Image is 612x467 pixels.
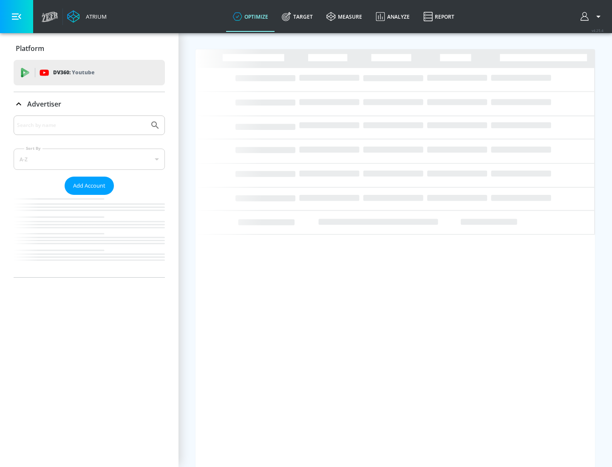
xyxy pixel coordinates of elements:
a: Analyze [369,1,416,32]
a: Atrium [67,10,107,23]
span: Add Account [73,181,105,191]
button: Add Account [65,177,114,195]
a: Target [275,1,320,32]
div: Atrium [82,13,107,20]
div: Platform [14,37,165,60]
label: Sort By [24,146,42,151]
a: Report [416,1,461,32]
span: v 4.25.4 [592,28,603,33]
p: Youtube [72,68,94,77]
div: DV360: Youtube [14,60,165,85]
a: optimize [226,1,275,32]
div: Advertiser [14,115,165,277]
a: measure [320,1,369,32]
div: Advertiser [14,92,165,116]
p: DV360: [53,68,94,77]
p: Advertiser [27,99,61,109]
p: Platform [16,44,44,53]
div: A-Z [14,149,165,170]
input: Search by name [17,120,146,131]
nav: list of Advertiser [14,195,165,277]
